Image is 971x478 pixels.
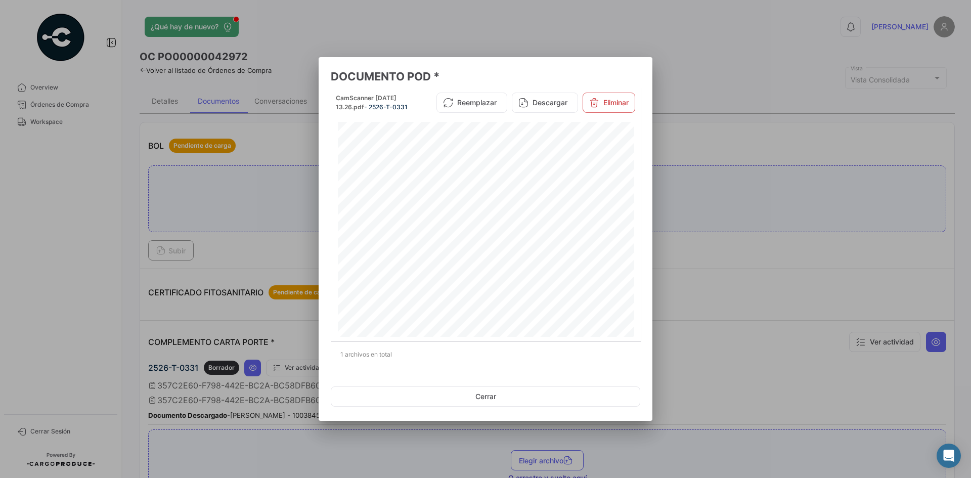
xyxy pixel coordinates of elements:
[331,386,640,407] button: Cerrar
[331,69,640,83] h3: DOCUMENTO POD *
[436,93,507,113] button: Reemplazar
[331,342,640,367] div: 1 archivos en total
[937,444,961,468] div: Abrir Intercom Messenger
[336,94,396,111] span: CamScanner [DATE] 13.26.pdf
[512,93,578,113] button: Descargar
[364,103,408,111] span: - 2526-T-0331
[583,93,635,113] button: Eliminar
